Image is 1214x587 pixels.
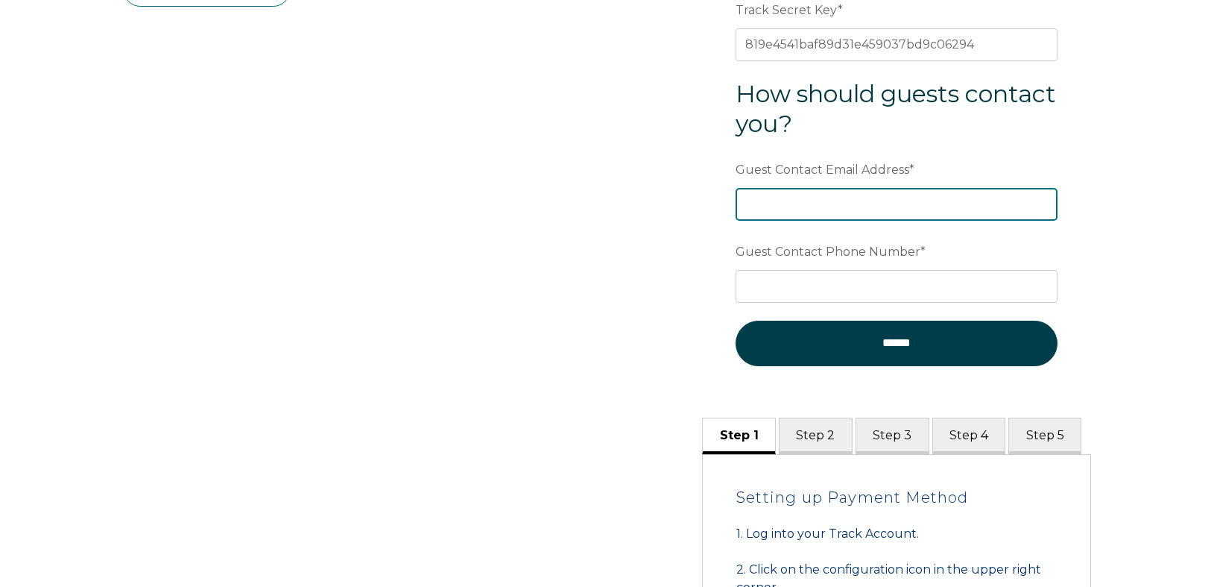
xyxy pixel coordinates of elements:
div: Tabs list [702,418,1081,454]
button: Step 4 [932,418,1006,454]
span: Guest Contact Phone Number [736,240,920,263]
button: Step 1 [702,418,776,454]
span: How should guests contact you? [736,79,1056,138]
span: 1. Log into your Track Account. [736,527,919,541]
span: Setting up Payment Method [736,489,969,506]
button: Step 3 [856,418,929,454]
button: Step 2 [779,418,853,454]
span: Guest Contact Email Address [736,158,909,181]
button: Step 5 [1008,418,1081,454]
